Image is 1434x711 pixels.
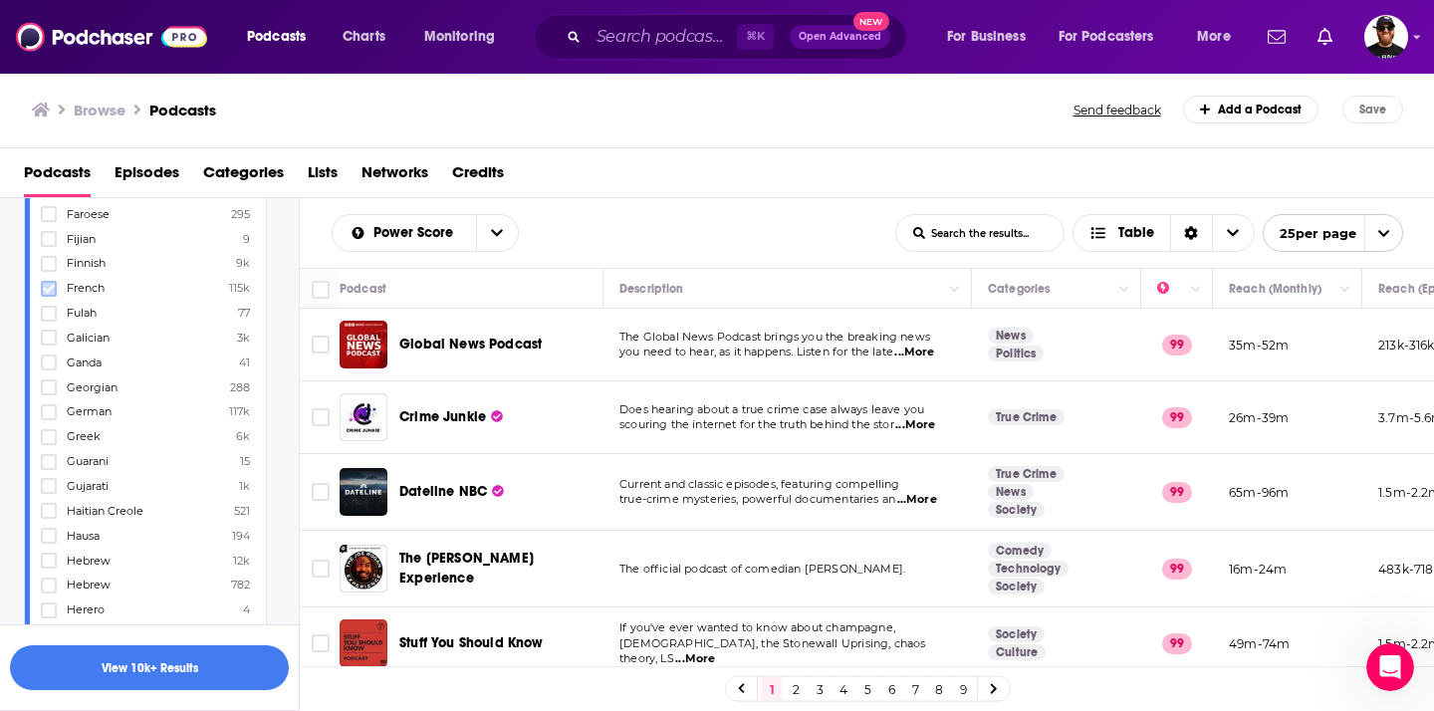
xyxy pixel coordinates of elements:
button: Open AdvancedNew [790,25,890,49]
span: 194 [232,529,250,543]
a: 9 [953,677,973,701]
a: Credits [452,156,504,197]
button: Column Actions [1184,278,1208,302]
span: Current and classic episodes, featuring compelling [619,477,900,491]
img: Crime Junkie [340,393,387,441]
span: Toggle select row [312,634,330,652]
a: Technology [988,561,1069,577]
a: Culture [988,644,1046,660]
a: News [988,484,1034,500]
span: 77 [238,306,250,320]
span: 41 [239,355,250,369]
span: 12k [233,554,250,568]
span: Fijian [67,232,96,246]
span: More [1197,23,1231,51]
span: ...More [897,492,937,508]
h2: Choose List sort [332,214,519,252]
button: Column Actions [943,278,967,302]
img: Dateline NBC [340,468,387,516]
span: Monitoring [424,23,495,51]
a: 1 [762,677,782,701]
a: 7 [905,677,925,701]
a: Society [988,626,1045,642]
span: If you've ever wanted to know about champagne, [619,620,895,634]
a: True Crime [988,466,1065,482]
img: Stuff You Should Know [340,619,387,667]
span: The [PERSON_NAME] Experience [399,550,534,587]
span: Does hearing about a true crime case always leave you [619,402,924,416]
button: open menu [333,226,476,240]
span: Open Advanced [799,32,881,42]
span: Georgian [67,380,118,394]
a: Podcasts [149,101,216,119]
button: open menu [1263,214,1403,252]
span: Hebrew [67,578,111,592]
a: Dateline NBC [399,482,504,502]
a: Show notifications dropdown [1310,20,1340,54]
a: Politics [988,346,1044,361]
a: Lists [308,156,338,197]
span: Toggle select row [312,336,330,354]
p: 99 [1162,335,1192,355]
span: 9k [236,256,250,270]
span: Gujarati [67,479,109,493]
a: Global News Podcast [340,321,387,368]
h3: Browse [74,101,125,119]
span: The Global News Podcast brings you the breaking news [619,330,930,344]
div: Sort Direction [1170,215,1212,251]
a: Show notifications dropdown [1260,20,1294,54]
button: Column Actions [1333,278,1357,302]
img: The Joe Rogan Experience [340,545,387,592]
span: German [67,404,112,418]
img: Podchaser - Follow, Share and Rate Podcasts [16,18,207,56]
span: French [67,281,105,295]
span: Episodes [115,156,179,197]
span: Dateline NBC [399,483,487,500]
a: Add a Podcast [1183,96,1319,123]
span: ⌘ K [737,24,774,50]
a: Comedy [988,543,1052,559]
span: 6k [236,429,250,443]
p: 26m-39m [1229,409,1289,426]
span: For Podcasters [1059,23,1154,51]
span: 25 per page [1264,218,1356,249]
p: 99 [1162,407,1192,427]
span: Global News Podcast [399,336,542,353]
span: Networks [361,156,428,197]
span: Charts [343,23,385,51]
span: 15 [240,454,250,468]
a: 3 [810,677,830,701]
span: Hebrew [67,554,111,568]
a: 2 [786,677,806,701]
a: News [988,328,1034,344]
span: New [853,12,889,31]
span: Galician [67,331,110,345]
a: Stuff You Should Know [399,633,544,653]
div: Podcast [340,277,386,301]
a: Podcasts [24,156,91,197]
input: Search podcasts, credits, & more... [589,21,737,53]
a: Categories [203,156,284,197]
a: 8 [929,677,949,701]
span: Podcasts [247,23,306,51]
span: Guarani [67,454,109,468]
span: 288 [230,380,250,394]
span: 117k [229,404,250,418]
a: The [PERSON_NAME] Experience [399,549,597,589]
button: open menu [933,21,1051,53]
iframe: Intercom live chat [1366,643,1414,691]
span: ...More [675,651,715,667]
span: Logged in as Stewart from Sat Chats [1364,15,1408,59]
div: Power Score [1157,277,1185,301]
p: 99 [1162,633,1192,653]
span: Table [1118,226,1154,240]
span: Toggle select row [312,408,330,426]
